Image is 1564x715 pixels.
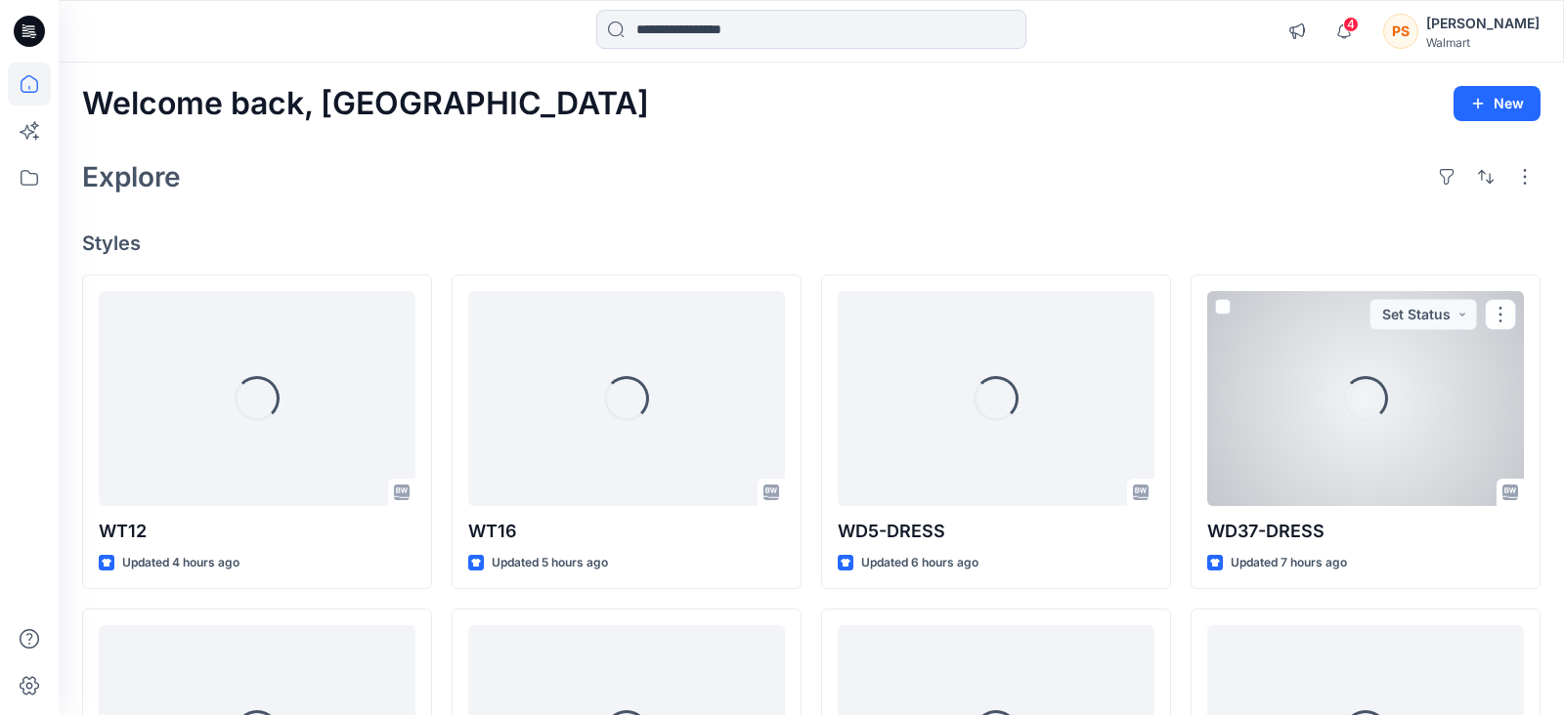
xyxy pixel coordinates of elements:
p: Updated 6 hours ago [861,553,978,573]
p: Updated 4 hours ago [122,553,239,573]
div: Walmart [1426,35,1540,50]
h4: Styles [82,231,1541,255]
p: Updated 7 hours ago [1231,553,1347,573]
div: PS [1383,14,1418,49]
p: Updated 5 hours ago [492,553,608,573]
p: WD5-DRESS [838,518,1154,545]
p: WT16 [468,518,785,545]
button: New [1454,86,1541,121]
h2: Welcome back, [GEOGRAPHIC_DATA] [82,86,649,122]
p: WD37-DRESS [1207,518,1524,545]
h2: Explore [82,161,181,192]
div: [PERSON_NAME] [1426,12,1540,35]
span: 4 [1343,17,1359,32]
p: WT12 [99,518,415,545]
